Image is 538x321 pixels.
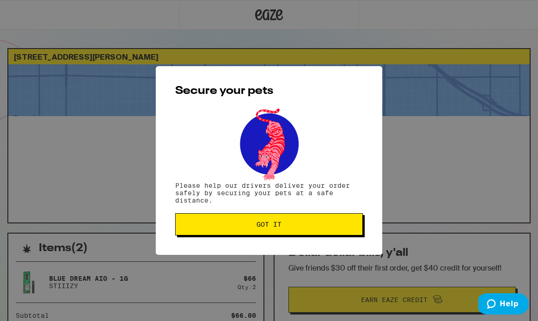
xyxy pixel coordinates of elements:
img: pets [231,106,307,182]
iframe: Opens a widget where you can find more information [478,293,529,316]
p: Please help our drivers deliver your order safely by securing your pets at a safe distance. [175,182,363,204]
h2: Secure your pets [175,86,363,97]
button: Got it [175,213,363,235]
span: Got it [257,221,281,228]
